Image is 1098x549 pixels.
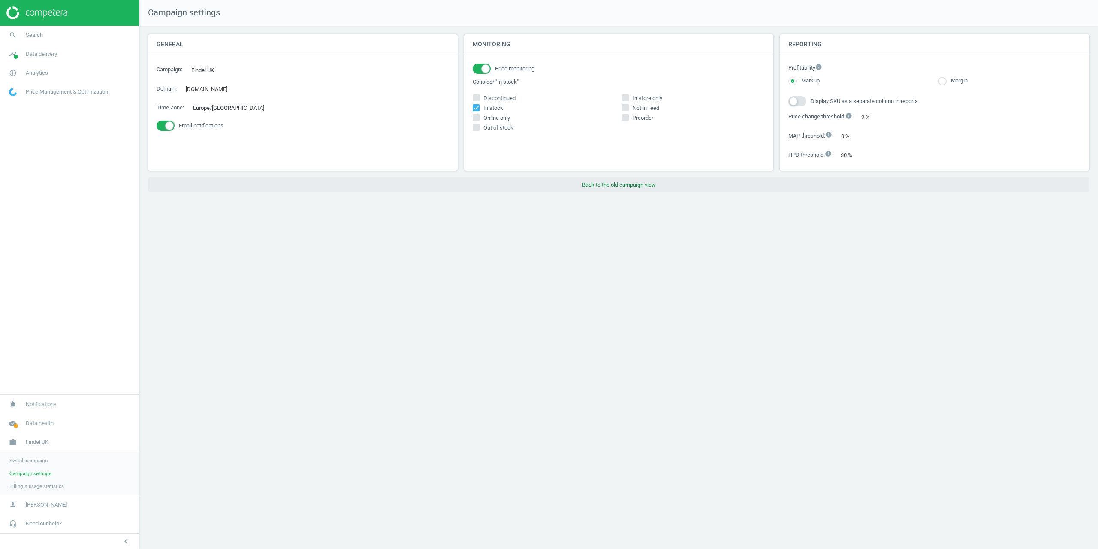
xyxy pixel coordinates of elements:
i: headset_mic [5,516,21,532]
span: Not in feed [631,104,661,112]
span: Analytics [26,69,48,77]
span: Data delivery [26,50,57,58]
h4: Monitoring [464,34,774,55]
span: Price Management & Optimization [26,88,108,96]
label: Price change threshold : [788,112,852,121]
i: chevron_left [121,536,131,546]
label: Consider "In stock" [473,78,765,86]
div: Europe/[GEOGRAPHIC_DATA] [188,101,278,115]
i: work [5,434,21,450]
div: 30 % [836,149,866,162]
h4: Reporting [780,34,1089,55]
label: Time Zone : [157,104,184,112]
button: chevron_left [115,536,137,547]
label: Campaign : [157,66,182,73]
img: ajHJNr6hYgQAAAAASUVORK5CYII= [6,6,67,19]
span: Online only [482,114,512,122]
span: Out of stock [482,124,515,132]
span: Findel UK [26,438,48,446]
span: Search [26,31,43,39]
div: 2 % [857,111,883,124]
span: Discontinued [482,94,517,102]
i: info [825,150,832,157]
label: HPD threshold : [788,150,832,159]
label: Markup [797,77,820,85]
span: Campaign settings [9,470,51,477]
div: Findel UK [187,64,227,77]
i: person [5,497,21,513]
label: Margin [947,77,968,85]
label: Profitability [788,64,1081,73]
span: Email notifications [179,122,223,130]
i: cloud_done [5,415,21,431]
h4: General [148,34,458,55]
label: Domain : [157,85,177,93]
span: Notifications [26,400,57,408]
span: Campaign settings [139,7,220,19]
div: 0 % [836,130,863,143]
span: Data health [26,419,54,427]
span: Preorder [631,114,655,122]
i: search [5,27,21,43]
div: [DOMAIN_NAME] [181,82,241,96]
button: Back to the old campaign view [148,177,1089,193]
span: Display SKU as a separate column in reports [811,97,918,105]
span: Need our help? [26,520,62,528]
img: wGWNvw8QSZomAAAAABJRU5ErkJggg== [9,88,17,96]
i: timeline [5,46,21,62]
span: Price monitoring [495,65,534,73]
span: Switch campaign [9,457,48,464]
span: [PERSON_NAME] [26,501,67,509]
label: MAP threshold : [788,131,832,140]
span: In stock [482,104,505,112]
i: info [815,64,822,70]
i: info [845,112,852,119]
i: info [825,131,832,138]
i: pie_chart_outlined [5,65,21,81]
i: notifications [5,396,21,413]
span: Billing & usage statistics [9,483,64,490]
span: In store only [631,94,664,102]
